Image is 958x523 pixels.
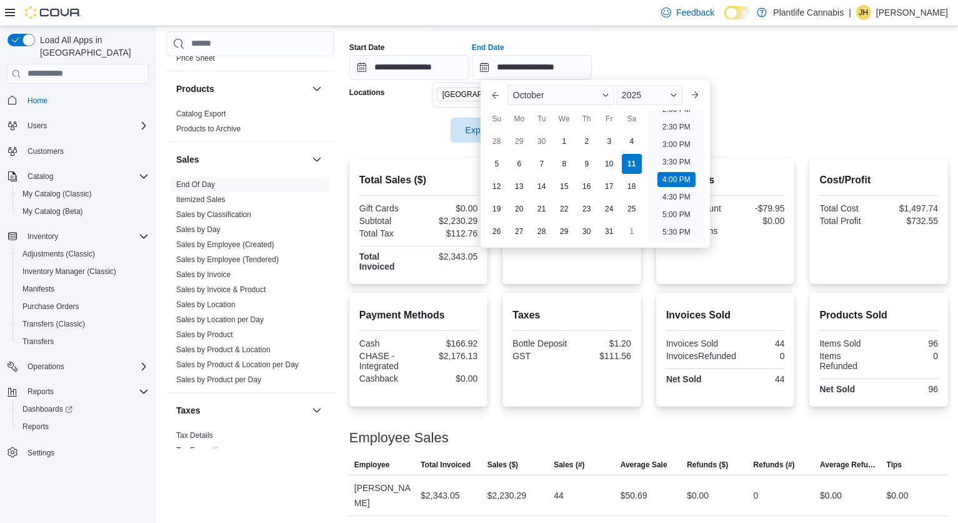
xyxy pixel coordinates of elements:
[685,85,705,105] button: Next month
[487,131,507,151] div: day-28
[421,203,478,213] div: $0.00
[599,109,619,129] div: Fr
[532,221,552,241] div: day-28
[309,81,324,96] button: Products
[176,330,233,339] a: Sales by Product
[17,186,149,201] span: My Catalog (Classic)
[657,225,696,240] li: 5:30 PM
[176,225,221,234] a: Sales by Day
[22,319,85,329] span: Transfers (Classic)
[12,418,154,435] button: Reports
[648,110,705,243] ul: Time
[421,216,478,226] div: $2,230.29
[657,119,696,135] li: 2:30 PM
[599,199,619,219] div: day-24
[472,55,592,80] input: Press the down key to enter a popover containing a calendar. Press the escape key to close the po...
[849,5,851,20] p: |
[12,263,154,280] button: Inventory Manager (Classic)
[7,86,149,494] nav: Complex example
[17,317,149,332] span: Transfers (Classic)
[554,154,574,174] div: day-8
[622,109,642,129] div: Sa
[354,460,390,470] span: Employee
[724,19,725,20] span: Dark Mode
[599,176,619,196] div: day-17
[176,210,251,220] span: Sales by Classification
[881,351,938,361] div: 0
[309,152,324,167] button: Sales
[657,207,696,222] li: 5:00 PM
[754,488,759,503] div: 0
[176,360,299,369] a: Sales by Product & Location per Day
[509,199,529,219] div: day-20
[819,173,938,188] h2: Cost/Profit
[22,284,54,294] span: Manifests
[17,282,149,297] span: Manifests
[666,374,702,384] strong: Net Sold
[876,5,948,20] p: [PERSON_NAME]
[176,300,236,310] span: Sales by Location
[12,333,154,350] button: Transfers
[421,251,478,261] div: $2,343.05
[27,121,47,131] span: Users
[2,117,154,135] button: Users
[176,124,241,134] span: Products to Archive
[22,93,149,108] span: Home
[472,43,504,53] label: End Date
[819,216,876,226] div: Total Profit
[176,195,226,204] a: Itemized Sales
[577,131,597,151] div: day-2
[881,203,938,213] div: $1,497.74
[887,460,902,470] span: Tips
[442,88,521,101] span: [GEOGRAPHIC_DATA]
[17,402,77,417] a: Dashboards
[176,255,279,264] a: Sales by Employee (Tendered)
[687,488,709,503] div: $0.00
[451,118,521,143] button: Export
[166,51,334,71] div: Pricing
[421,373,478,383] div: $0.00
[176,404,201,417] h3: Taxes
[2,142,154,160] button: Customers
[657,242,696,257] li: 6:00 PM
[22,144,69,159] a: Customers
[554,221,574,241] div: day-29
[22,445,59,460] a: Settings
[22,169,58,184] button: Catalog
[22,229,63,244] button: Inventory
[22,93,52,108] a: Home
[27,96,47,106] span: Home
[359,216,416,226] div: Subtotal
[35,34,149,59] span: Load All Apps in [GEOGRAPHIC_DATA]
[22,422,49,432] span: Reports
[2,91,154,109] button: Home
[512,351,569,361] div: GST
[27,448,54,458] span: Settings
[728,338,785,348] div: 44
[622,199,642,219] div: day-25
[176,330,233,340] span: Sales by Product
[599,154,619,174] div: day-10
[437,88,536,101] span: Spruce Grove
[657,172,696,187] li: 4:00 PM
[176,285,266,294] a: Sales by Invoice & Product
[724,6,751,19] input: Dark Mode
[512,338,569,348] div: Bottle Deposit
[17,299,84,314] a: Purchase Orders
[820,460,876,470] span: Average Refund
[359,203,416,213] div: Gift Cards
[176,300,236,309] a: Sales by Location
[532,176,552,196] div: day-14
[22,302,79,312] span: Purchase Orders
[17,282,59,297] a: Manifests
[27,387,54,397] span: Reports
[17,299,149,314] span: Purchase Orders
[176,180,215,190] span: End Of Day
[17,402,149,417] span: Dashboards
[820,488,842,503] div: $0.00
[176,255,279,265] span: Sales by Employee (Tendered)
[2,168,154,185] button: Catalog
[22,143,149,159] span: Customers
[359,228,416,238] div: Total Tax
[728,203,785,213] div: -$79.95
